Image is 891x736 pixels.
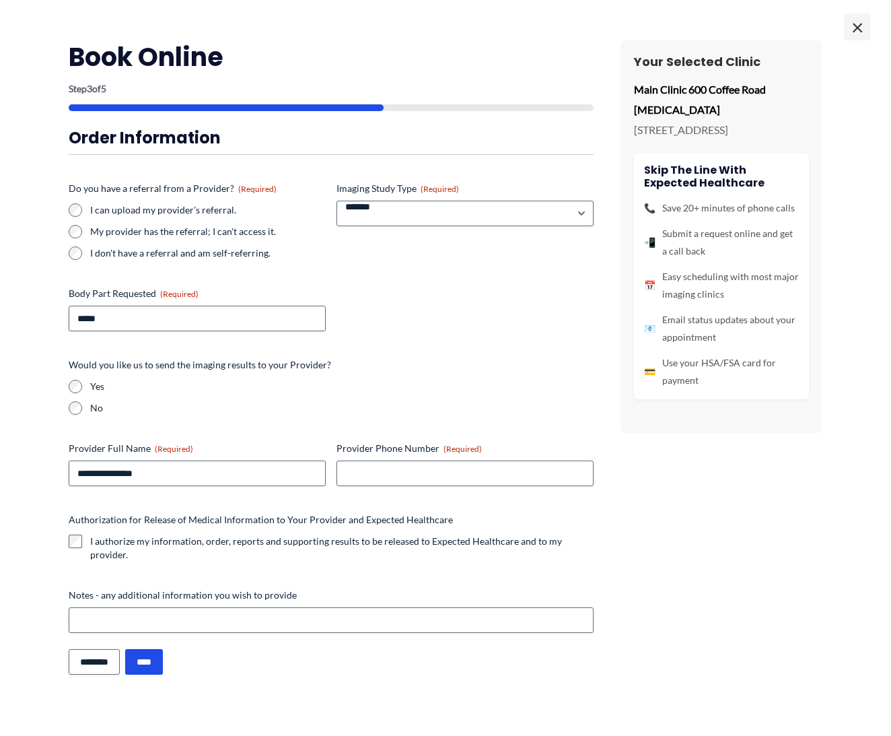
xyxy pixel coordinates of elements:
h4: Skip the line with Expected Healthcare [644,164,799,189]
span: (Required) [443,444,482,454]
h2: Book Online [69,40,594,73]
label: No [90,401,594,415]
h3: Order Information [69,127,594,148]
span: 📲 [644,234,655,251]
li: Use your HSA/FSA card for payment [644,354,799,389]
span: (Required) [155,444,193,454]
label: I can upload my provider's referral. [90,203,326,217]
p: Main Clinic 600 Coffee Road [MEDICAL_DATA] [634,79,809,119]
label: Imaging Study Type [336,182,594,195]
label: I don't have a referral and am self-referring. [90,246,326,260]
span: 3 [87,83,92,94]
legend: Authorization for Release of Medical Information to Your Provider and Expected Healthcare [69,513,453,527]
label: My provider has the referral; I can't access it. [90,225,326,238]
span: × [844,13,871,40]
span: 📧 [644,320,655,337]
span: (Required) [421,184,459,194]
label: Yes [90,380,594,393]
h3: Your Selected Clinic [634,54,809,69]
p: [STREET_ADDRESS] [634,120,809,140]
span: 5 [101,83,106,94]
span: 📅 [644,277,655,294]
span: (Required) [238,184,277,194]
span: (Required) [160,289,199,299]
li: Submit a request online and get a call back [644,225,799,260]
label: Provider Phone Number [336,442,594,455]
li: Easy scheduling with most major imaging clinics [644,268,799,303]
li: Email status updates about your appointment [644,311,799,346]
label: Notes - any additional information you wish to provide [69,589,594,602]
span: 💳 [644,363,655,380]
label: Body Part Requested [69,287,326,300]
p: Step of [69,84,594,94]
legend: Do you have a referral from a Provider? [69,182,277,195]
label: Provider Full Name [69,442,326,455]
legend: Would you like us to send the imaging results to your Provider? [69,358,331,372]
label: I authorize my information, order, reports and supporting results to be released to Expected Heal... [90,535,594,562]
li: Save 20+ minutes of phone calls [644,199,799,217]
span: 📞 [644,199,655,217]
